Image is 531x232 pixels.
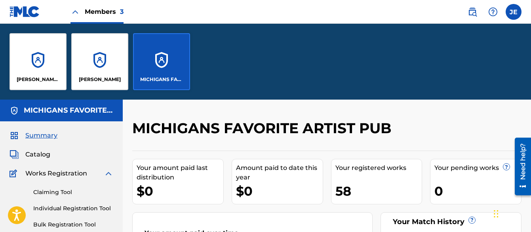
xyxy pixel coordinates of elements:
[434,163,521,173] div: Your pending works
[10,6,40,17] img: MLC Logo
[25,150,50,159] span: Catalog
[506,4,521,20] div: User Menu
[133,33,190,90] a: AccountsMICHIGANS FAVORITE ARTIST PUB
[10,33,67,90] a: Accounts[PERSON_NAME] AND [PERSON_NAME] PUBLISHING
[468,7,477,17] img: search
[434,182,521,200] div: 0
[70,7,80,17] img: Close
[491,194,531,232] iframe: Chat Widget
[391,217,511,227] div: Your Match History
[25,169,87,178] span: Works Registration
[33,188,113,196] a: Claiming Tool
[335,182,422,200] div: 58
[140,76,183,83] p: MICHIGANS FAVORITE ARTIST PUB
[25,131,57,140] span: Summary
[464,4,480,20] a: Public Search
[120,8,124,15] span: 3
[33,204,113,213] a: Individual Registration Tool
[10,131,19,140] img: Summary
[503,164,510,170] span: ?
[33,221,113,229] a: Bulk Registration Tool
[10,169,20,178] img: Works Registration
[17,76,60,83] p: CHARLES AND TRIMBLE PUBLISHING
[485,4,501,20] div: Help
[10,150,50,159] a: CatalogCatalog
[85,7,124,16] span: Members
[137,182,223,200] div: $0
[71,33,128,90] a: Accounts[PERSON_NAME]
[236,182,323,200] div: $0
[494,202,499,226] div: Drag
[335,163,422,173] div: Your registered works
[24,106,113,115] h5: MICHIGANS FAVORITE ARTIST PUB
[10,131,57,140] a: SummarySummary
[10,150,19,159] img: Catalog
[10,106,19,115] img: Accounts
[137,163,223,182] div: Your amount paid last distribution
[236,163,323,182] div: Amount paid to date this year
[509,134,531,198] iframe: Resource Center
[104,169,113,178] img: expand
[488,7,498,17] img: help
[79,76,121,83] p: JAMES ERVE
[469,217,475,223] span: ?
[132,119,396,137] h2: MICHIGANS FAVORITE ARTIST PUB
